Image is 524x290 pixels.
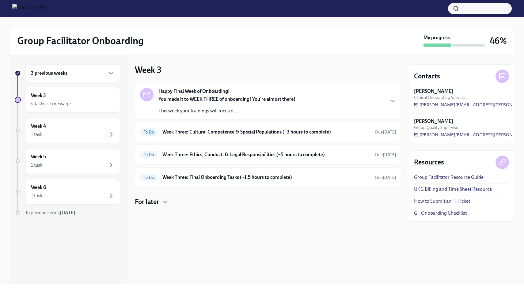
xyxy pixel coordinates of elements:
strong: Happy Final Week of Onboarding! [158,88,230,95]
span: Experience ends [26,210,75,216]
span: Due [375,130,396,135]
h4: Contacts [414,72,440,81]
span: Due [375,152,396,157]
h4: For later [135,197,159,206]
h6: Week Three: Ethics, Conduct, & Legal Responsibilities (~5 hours to complete) [162,151,370,158]
h3: Week 3 [135,64,161,75]
a: Group Facilitator Resource Guide [414,174,484,181]
h6: Week 3 [31,92,46,99]
span: August 25th, 2025 09:00 [375,152,396,158]
h6: Week Three: Cultural Competence & Special Populations (~3 hours to complete) [162,129,370,135]
p: This week your trainings will focus o... [158,107,295,114]
h6: 3 previous weeks [31,70,67,77]
h6: Week 5 [31,153,46,160]
a: Week 41 task [15,118,120,143]
a: How to Submit an IT Ticket [414,198,470,205]
span: To Do [140,175,158,180]
span: Due [375,175,396,180]
a: Week 51 task [15,148,120,174]
strong: [DATE] [383,152,396,157]
a: To DoWeek Three: Final Onboarding Tasks (~1.5 hours to complete)Due[DATE] [140,172,396,182]
div: 1 task [31,192,43,199]
a: To DoWeek Three: Cultural Competence & Special Populations (~3 hours to complete)Due[DATE] [140,127,396,137]
strong: [PERSON_NAME] [414,88,453,95]
h3: 46% [490,35,507,46]
strong: [DATE] [383,175,396,180]
div: For later [135,197,401,206]
div: 1 task [31,162,43,168]
strong: You made it to WEEK THREE of onboarding! You're almost there! [158,96,295,102]
a: To DoWeek Three: Ethics, Conduct, & Legal Responsibilities (~5 hours to complete)Due[DATE] [140,150,396,160]
span: August 23rd, 2025 09:00 [375,175,396,180]
h2: Group Facilitator Onboarding [17,35,144,47]
span: Group Quality Supervisor [414,125,460,130]
h6: Week 4 [31,123,46,130]
a: GF Onboarding Checklist [414,210,467,217]
h6: Week 6 [31,184,46,191]
div: 4 tasks • 1 message [31,100,71,107]
strong: My progress [423,34,450,41]
span: Clinical Onboarding Specialist [414,95,468,100]
h6: Week Three: Final Onboarding Tasks (~1.5 hours to complete) [162,174,370,181]
strong: [DATE] [383,130,396,135]
a: Week 34 tasks • 1 message [15,87,120,113]
a: UKG Billing and Time Sheet Resource [414,186,492,193]
strong: [PERSON_NAME] [414,118,453,125]
img: CharlieHealth [12,4,46,13]
div: 3 previous weeks [26,64,120,82]
strong: [DATE] [60,210,75,216]
span: To Do [140,130,158,134]
div: 1 task [31,131,43,138]
h4: Resources [414,158,444,167]
a: Week 61 task [15,179,120,205]
span: August 25th, 2025 09:00 [375,129,396,135]
span: To Do [140,153,158,157]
